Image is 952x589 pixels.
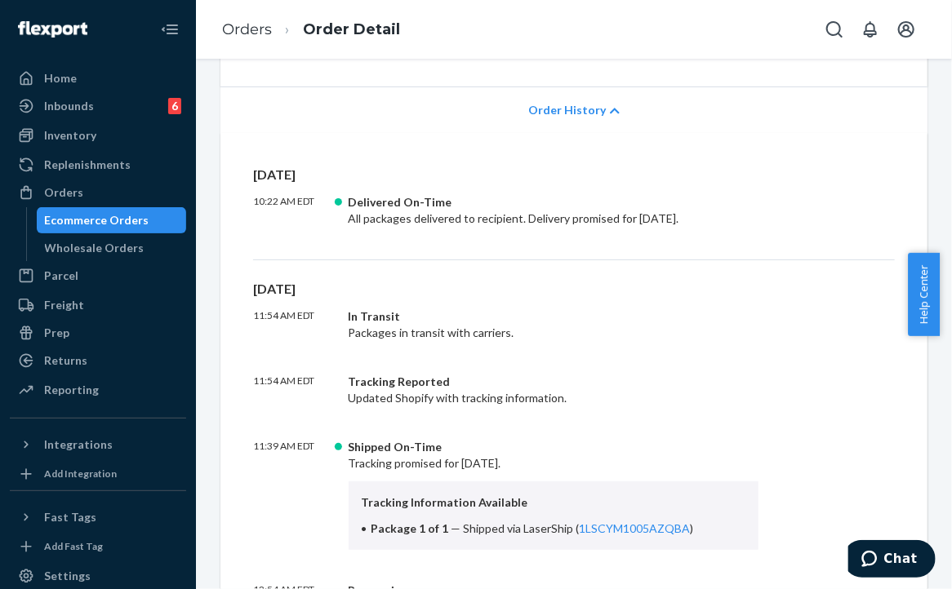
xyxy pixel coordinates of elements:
p: Tracking Information Available [362,494,746,511]
a: Prep [10,320,186,346]
button: Fast Tags [10,504,186,530]
div: Updated Shopify with tracking information. [349,374,759,406]
a: Add Integration [10,464,186,484]
div: Ecommerce Orders [45,212,149,228]
div: Freight [44,297,84,313]
a: Inventory [10,122,186,148]
div: Wholesale Orders [45,240,145,256]
p: [DATE] [253,166,895,184]
div: Packages in transit with carriers. [349,308,759,341]
p: 10:22 AM EDT [253,194,336,227]
div: Tracking promised for [DATE]. [349,439,759,550]
a: Wholesale Orders [37,235,187,261]
a: Reporting [10,377,186,403]
a: Order Detail [303,20,400,38]
a: Replenishments [10,152,186,178]
button: Close Navigation [153,13,186,46]
div: Replenishments [44,157,131,173]
a: Home [10,65,186,91]
a: Add Fast Tag [10,537,186,556]
p: [DATE] [253,280,895,299]
a: Returns [10,348,186,374]
div: Integrations [44,436,113,453]
div: Add Integration [44,467,117,480]
button: Open notifications [854,13,887,46]
p: 11:54 AM EDT [253,308,336,341]
a: Inbounds6 [10,93,186,119]
a: Settings [10,563,186,589]
a: Orders [222,20,272,38]
p: 11:39 AM EDT [253,439,336,550]
button: Open account menu [890,13,923,46]
button: Integrations [10,432,186,458]
span: Order History [528,102,606,118]
span: Package 1 of 1 [371,521,449,535]
div: Settings [44,568,91,584]
a: Freight [10,292,186,318]
div: Tracking Reported [349,374,759,390]
a: 1LSCYM1005AZQBA [580,521,691,535]
span: — [452,521,461,535]
a: Parcel [10,263,186,289]
div: 6 [168,98,181,114]
div: Prep [44,325,69,341]
iframe: Opens a widget where you can chat to one of our agents [848,540,936,581]
button: Help Center [908,253,940,336]
div: All packages delivered to recipient. Delivery promised for [DATE]. [349,194,759,227]
div: Inbounds [44,98,94,114]
div: Parcel [44,268,78,284]
div: Orders [44,184,83,201]
div: In Transit [349,308,759,325]
button: Open Search Box [818,13,851,46]
div: Returns [44,352,87,369]
div: Home [44,70,77,86]
div: Delivered On-Time [349,194,759,210]
img: Flexport logo [18,21,87,38]
p: 11:54 AM EDT [253,374,336,406]
div: Fast Tags [44,509,96,525]
a: Orders [10,179,186,206]
span: Shipped via LaserShip ( ) [464,521,694,535]
div: Reporting [44,382,99,398]
ol: breadcrumbs [209,6,413,54]
div: Add Fast Tag [44,539,103,553]
a: Ecommerce Orders [37,207,187,233]
div: Inventory [44,127,96,144]
div: Shipped On-Time [349,439,759,455]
